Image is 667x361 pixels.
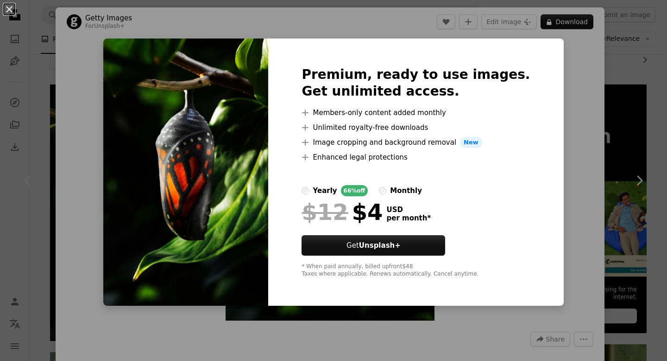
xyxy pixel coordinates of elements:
[313,185,337,196] div: yearly
[302,137,530,148] li: Image cropping and background removal
[302,66,530,100] h2: Premium, ready to use images. Get unlimited access.
[302,152,530,163] li: Enhanced legal protections
[302,122,530,133] li: Unlimited royalty-free downloads
[302,235,445,256] button: GetUnsplash+
[460,137,482,148] span: New
[103,39,268,306] img: premium_photo-1664304688017-98a1a61ad236
[359,241,401,250] strong: Unsplash+
[302,107,530,118] li: Members-only content added monthly
[386,214,431,222] span: per month *
[302,187,309,194] input: yearly66%off
[302,263,530,278] div: * When paid annually, billed upfront $48 Taxes where applicable. Renews automatically. Cancel any...
[302,200,348,224] span: $12
[302,200,383,224] div: $4
[386,206,431,214] span: USD
[341,185,368,196] div: 66% off
[390,185,422,196] div: monthly
[379,187,386,194] input: monthly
